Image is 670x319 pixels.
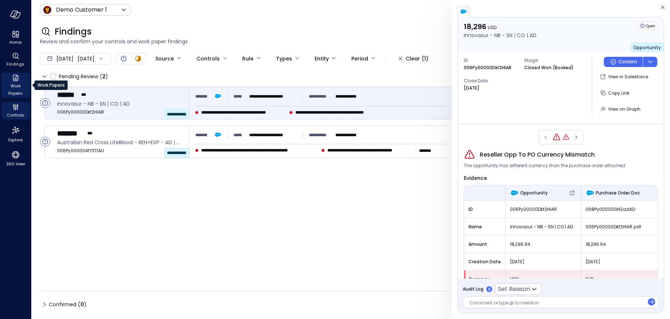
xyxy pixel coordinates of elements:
div: 360 View [1,149,29,168]
span: Reseller Opp To PO Currency Mismatch [480,150,595,159]
div: Period [351,52,368,65]
span: Amount [468,241,501,248]
button: Copy Link [598,87,632,99]
p: 18,296 [464,22,537,31]
span: Pending Review [59,71,108,82]
p: Innovasur - NB - SN | CO | AD [464,31,537,39]
div: Findings [1,51,29,68]
div: Button group with a nested menu [604,57,657,67]
p: Set Reason [498,285,530,294]
span: 18,296.64 [510,241,577,248]
div: ( ) [78,300,87,308]
span: Currency [468,276,501,283]
p: Closed Won (Booked) [524,64,574,71]
div: Clear (1) [406,54,428,63]
button: dropdown-icon-button [643,57,657,67]
p: View in Salesforce [608,73,648,80]
img: salesforce [460,8,467,15]
img: Icon [43,5,52,14]
span: 006Py000004fY3TIAU [57,147,183,154]
span: Purchase Order Doc [596,189,640,197]
span: [DATE] [510,258,577,265]
span: Stage [524,57,579,64]
span: 068Py00000GN2azIAD [586,206,653,213]
img: Purchase Order Doc [586,189,594,197]
span: Controls [7,111,24,119]
span: Opportunity [633,44,661,51]
p: 006Py00000Dkf2HIAR [464,64,511,71]
span: The opportunity has different currency than the purchase order attached [464,162,625,169]
span: ID [468,206,501,213]
span: Evidence [464,174,487,182]
span: 18,296.64 [586,241,653,248]
span: Name [468,223,501,231]
span: Findings [7,60,24,68]
p: 0 [488,287,491,292]
div: Entity [315,52,329,65]
img: Opportunity [510,189,519,197]
span: Findings [55,26,92,38]
div: Open [638,22,658,30]
span: 006Py00000Dkf2HIAR [510,206,577,213]
span: Home [9,39,21,46]
span: View on Graph [608,106,641,112]
div: Types [276,52,292,65]
div: ( ) [100,72,108,80]
span: 006Py00000Dkf2HIAR.pdf [586,223,653,231]
div: Reseller Opp To PO Start Date Mismatch [562,134,570,141]
div: Open [40,98,50,108]
span: Audit Log [463,285,483,293]
span: USD [510,276,577,283]
span: USD [488,24,496,31]
span: Innovasur - NB - SN | CO | AD [57,100,183,108]
button: View on Graph [598,103,643,115]
p: [DATE] [464,84,479,92]
button: Confirm [604,57,643,67]
button: Clear (1) [392,52,434,65]
span: 006Py00000Dkf2HIAR [57,109,183,116]
div: Source [155,52,174,65]
span: 0 [80,301,84,308]
div: Controls [1,102,29,119]
span: Confirmed [49,299,87,310]
div: Reseller Opp To PO Currency Mismatch [552,133,561,142]
div: In Progress [134,54,143,63]
span: [DATE] [586,258,653,265]
p: Confirm [618,58,637,66]
div: Controls [196,52,220,65]
div: Open [119,54,128,63]
span: 360 View [6,160,25,168]
div: Work Papers [35,80,68,90]
span: ID [464,57,518,64]
span: Creation Date [468,258,501,265]
span: EUR [586,276,653,283]
span: Work Papers [4,82,27,97]
div: Home [1,29,29,47]
span: 2 [102,73,105,80]
div: Explore [1,124,29,144]
span: [DATE] [56,55,73,63]
span: Review and confirm your controls and work paper findings [40,38,661,46]
span: Copy Link [608,90,629,96]
span: Explore [8,136,23,143]
div: Open [40,137,50,147]
div: Rule [242,52,254,65]
div: Work Papers [1,73,29,98]
span: Innovasur - NB - SN | CO | AD [510,223,577,231]
button: View in Salesforce [598,71,651,83]
span: Close Date [464,77,518,84]
span: Australian Red Cross LifeBlood - REN+EXP - AD | CO | PS [57,138,183,146]
span: Opportunity [520,189,548,197]
p: Demo Customer 1 [56,5,107,14]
